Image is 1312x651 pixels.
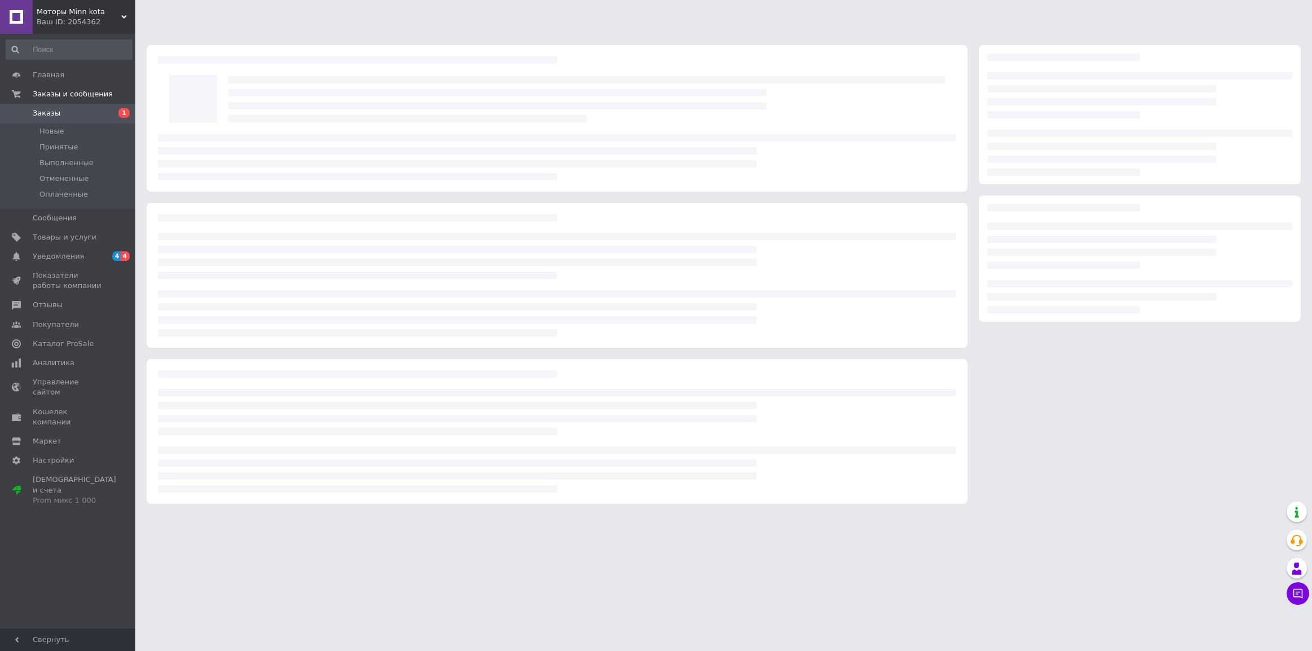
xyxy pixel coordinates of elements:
span: Управление сайтом [33,377,104,397]
span: 4 [112,251,121,261]
span: [DEMOGRAPHIC_DATA] и счета [33,475,116,506]
span: Отмененные [39,174,89,184]
span: Показатели работы компании [33,271,104,291]
span: Маркет [33,436,61,446]
span: Каталог ProSale [33,339,94,349]
span: Принятые [39,142,78,152]
div: Prom микс 1 000 [33,495,116,506]
input: Поиск [6,39,132,60]
span: Аналитика [33,358,74,368]
span: Уведомления [33,251,84,262]
span: Оплаченные [39,189,88,200]
span: Сообщения [33,213,77,223]
span: Новые [39,126,64,136]
span: Заказы и сообщения [33,89,113,99]
span: Покупатели [33,320,79,330]
span: Главная [33,70,64,80]
span: Выполненные [39,158,94,168]
span: 4 [121,251,130,261]
span: Отзывы [33,300,63,310]
div: Ваш ID: 2054362 [37,17,135,27]
span: Кошелек компании [33,407,104,427]
span: Товары и услуги [33,232,96,242]
span: Моторы Minn kota [37,7,121,17]
span: Заказы [33,108,60,118]
button: Чат с покупателем [1287,582,1309,605]
span: Настройки [33,455,74,466]
span: 1 [118,108,130,118]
